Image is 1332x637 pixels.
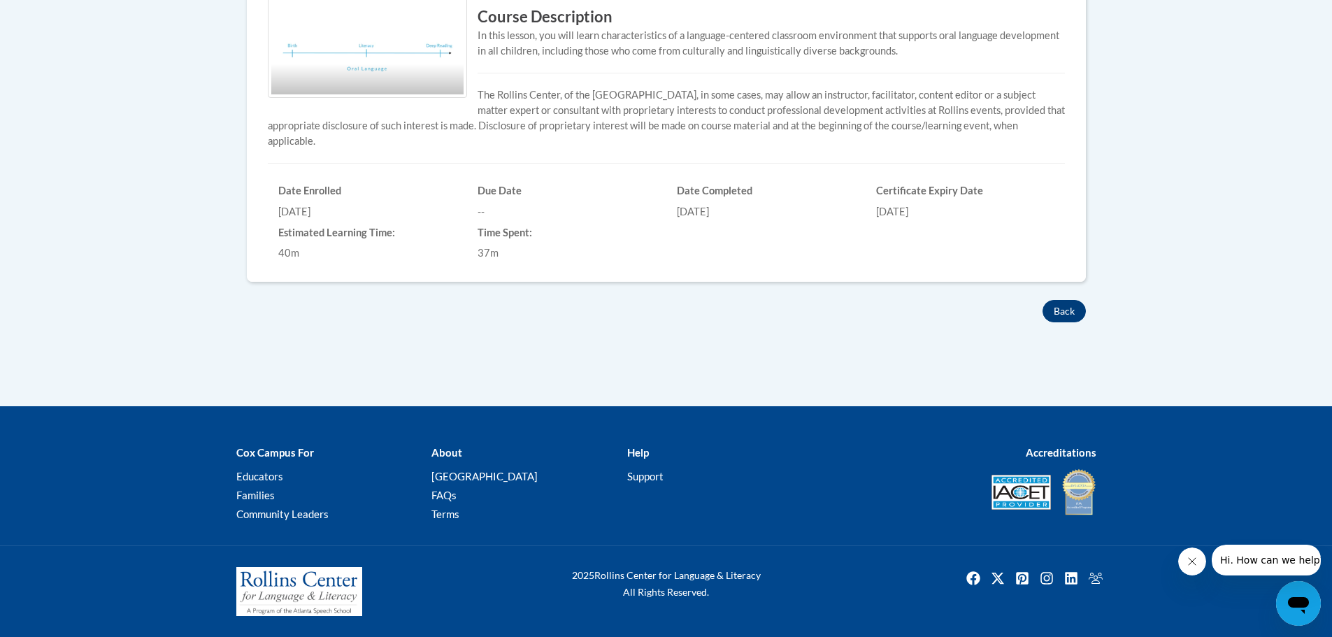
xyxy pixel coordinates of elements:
h6: Time Spent: [478,227,656,239]
a: Terms [431,508,459,520]
span: Hi. How can we help? [8,10,113,21]
div: [DATE] [876,204,1054,220]
span: 2025 [572,569,594,581]
div: In this lesson, you will learn characteristics of a language-centered classroom environment that ... [268,28,1065,59]
a: Support [627,470,664,482]
a: Educators [236,470,283,482]
h6: Due Date [478,185,656,197]
div: Rollins Center for Language & Literacy All Rights Reserved. [520,567,813,601]
img: LinkedIn icon [1060,567,1082,589]
iframe: Button to launch messaging window [1276,581,1321,626]
h6: Estimated Learning Time: [278,227,457,239]
a: Facebook Group [1084,567,1107,589]
img: Facebook group icon [1084,567,1107,589]
img: Twitter icon [987,567,1009,589]
div: -- [478,204,656,220]
a: [GEOGRAPHIC_DATA] [431,470,538,482]
h6: Certificate Expiry Date [876,185,1054,197]
a: Twitter [987,567,1009,589]
img: Rollins Center for Language & Literacy - A Program of the Atlanta Speech School [236,567,362,616]
img: Instagram icon [1036,567,1058,589]
h6: Date Completed [677,185,855,197]
div: 40m [278,245,457,261]
b: Help [627,446,649,459]
h3: Course Description [268,6,1065,28]
button: Back [1043,300,1086,322]
div: 37m [478,245,656,261]
h6: Date Enrolled [278,185,457,197]
p: The Rollins Center, of the [GEOGRAPHIC_DATA], in some cases, may allow an instructor, facilitator... [268,87,1065,149]
a: Families [236,489,275,501]
img: Pinterest icon [1011,567,1033,589]
a: FAQs [431,489,457,501]
img: Facebook icon [962,567,984,589]
img: IDA® Accredited [1061,468,1096,517]
b: Accreditations [1026,446,1096,459]
b: Cox Campus For [236,446,314,459]
img: Accredited IACET® Provider [991,475,1051,510]
a: Community Leaders [236,508,329,520]
a: Linkedin [1060,567,1082,589]
div: [DATE] [677,204,855,220]
a: Pinterest [1011,567,1033,589]
a: Facebook [962,567,984,589]
iframe: Close message [1178,547,1206,575]
iframe: Message from company [1212,545,1321,575]
a: Instagram [1036,567,1058,589]
div: [DATE] [278,204,457,220]
b: About [431,446,462,459]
